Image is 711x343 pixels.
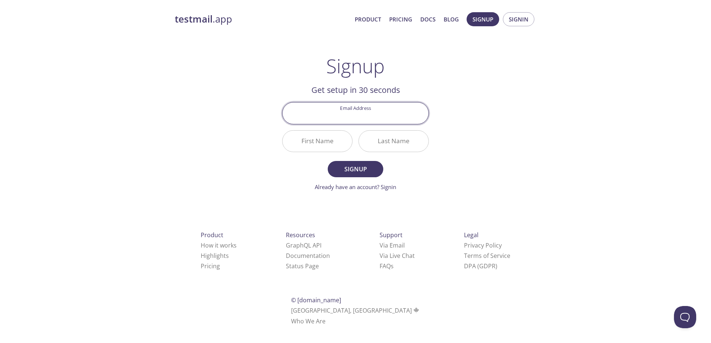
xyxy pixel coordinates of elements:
h1: Signup [326,55,385,77]
span: Signup [336,164,375,174]
span: © [DOMAIN_NAME] [291,296,341,304]
a: DPA (GDPR) [464,262,497,270]
a: Via Live Chat [380,252,415,260]
span: [GEOGRAPHIC_DATA], [GEOGRAPHIC_DATA] [291,306,420,315]
a: Via Email [380,241,405,249]
span: Signin [509,14,528,24]
a: Blog [444,14,459,24]
button: Signup [328,161,383,177]
a: Privacy Policy [464,241,502,249]
span: s [391,262,394,270]
span: Legal [464,231,478,239]
h2: Get setup in 30 seconds [282,84,429,96]
a: Who We Are [291,317,326,325]
a: Terms of Service [464,252,510,260]
a: Already have an account? Signin [315,183,396,191]
span: Product [201,231,223,239]
a: Status Page [286,262,319,270]
a: Pricing [389,14,412,24]
span: Signup [473,14,493,24]
a: Docs [420,14,435,24]
strong: testmail [175,13,213,26]
a: GraphQL API [286,241,321,249]
a: Documentation [286,252,330,260]
button: Signin [503,12,534,26]
a: Highlights [201,252,229,260]
a: Product [355,14,381,24]
a: Pricing [201,262,220,270]
span: Support [380,231,403,239]
a: testmail.app [175,13,349,26]
span: Resources [286,231,315,239]
a: FAQ [380,262,394,270]
a: How it works [201,241,237,249]
iframe: Help Scout Beacon - Open [674,306,696,328]
button: Signup [467,12,499,26]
